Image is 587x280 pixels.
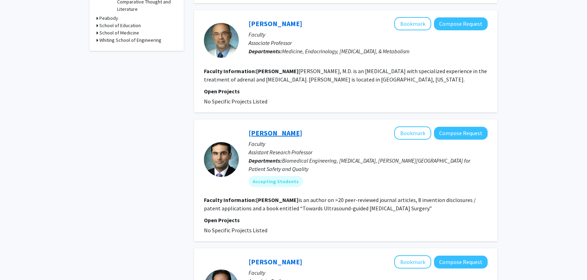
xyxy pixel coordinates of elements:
[434,256,488,269] button: Compose Request to Amir Kheradmand
[256,68,298,75] b: [PERSON_NAME]
[99,22,141,29] h3: School of Education
[394,17,431,30] button: Add Amir Hamrahian to Bookmarks
[249,148,488,156] p: Assistant Research Professor
[99,37,161,44] h3: Whiting School of Engineering
[204,87,488,95] p: Open Projects
[434,17,488,30] button: Compose Request to Amir Hamrahian
[204,216,488,224] p: Open Projects
[394,255,431,269] button: Add Amir Kheradmand to Bookmarks
[394,126,431,140] button: Add Amir Manbachi to Bookmarks
[434,127,488,140] button: Compose Request to Amir Manbachi
[249,269,488,277] p: Faculty
[204,227,267,234] span: No Specific Projects Listed
[204,68,256,75] b: Faculty Information:
[249,48,282,55] b: Departments:
[249,157,470,172] span: Biomedical Engineering, [MEDICAL_DATA], [PERSON_NAME][GEOGRAPHIC_DATA] for Patient Safety and Qua...
[249,19,302,28] a: [PERSON_NAME]
[256,196,298,203] b: [PERSON_NAME]
[99,29,139,37] h3: School of Medicine
[99,15,118,22] h3: Peabody
[5,249,30,275] iframe: Chat
[249,39,488,47] p: Associate Professor
[249,30,488,39] p: Faculty
[249,157,282,164] b: Departments:
[204,98,267,105] span: No Specific Projects Listed
[249,257,302,266] a: [PERSON_NAME]
[204,196,476,212] fg-read-more: is an author on >20 peer-reviewed journal articles, 8 invention disclosures / patent applications...
[249,129,302,137] a: [PERSON_NAME]
[249,176,303,187] mat-chip: Accepting Students
[282,48,410,55] span: Medicine, Endocrinology, [MEDICAL_DATA], & Metabolism
[204,196,256,203] b: Faculty Information:
[204,68,487,83] fg-read-more: [PERSON_NAME], M.D. is an [MEDICAL_DATA] with specialized experience in the treatment of adrenal ...
[249,140,488,148] p: Faculty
